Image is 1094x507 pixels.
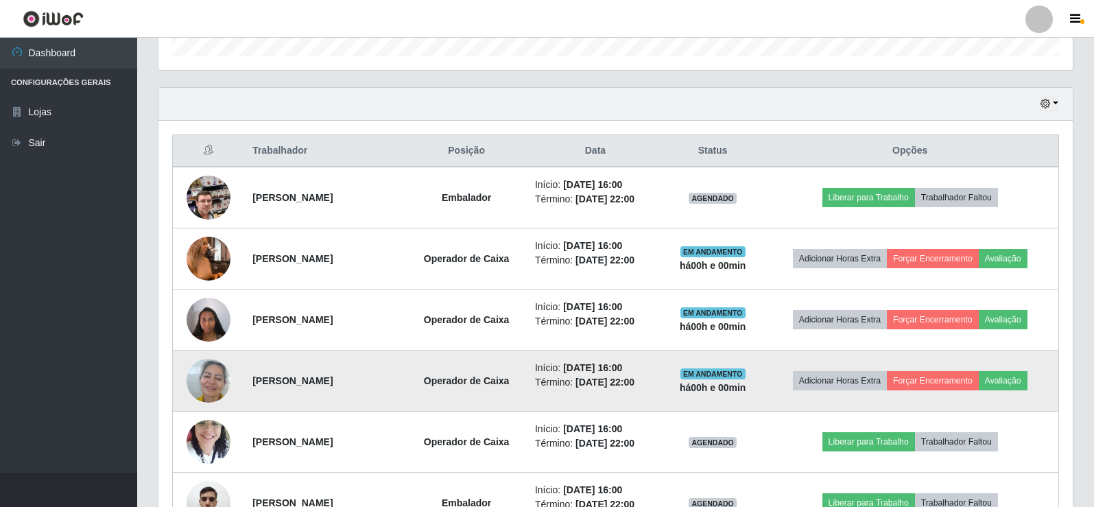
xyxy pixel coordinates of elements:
[187,158,230,237] img: 1699235527028.jpeg
[424,314,510,325] strong: Operador de Caixa
[680,307,746,318] span: EM ANDAMENTO
[979,310,1027,329] button: Avaliação
[535,436,656,451] li: Término:
[680,321,746,332] strong: há 00 h e 00 min
[680,382,746,393] strong: há 00 h e 00 min
[563,179,622,190] time: [DATE] 16:00
[535,361,656,375] li: Início:
[535,314,656,329] li: Término:
[563,362,622,373] time: [DATE] 16:00
[424,375,510,386] strong: Operador de Caixa
[575,438,634,449] time: [DATE] 22:00
[527,135,664,167] th: Data
[793,249,887,268] button: Adicionar Horas Extra
[442,192,491,203] strong: Embalador
[187,290,230,349] img: 1664803341239.jpeg
[424,253,510,264] strong: Operador de Caixa
[575,377,634,388] time: [DATE] 22:00
[575,316,634,327] time: [DATE] 22:00
[252,314,333,325] strong: [PERSON_NAME]
[252,253,333,264] strong: [PERSON_NAME]
[575,255,634,266] time: [DATE] 22:00
[535,483,656,497] li: Início:
[535,300,656,314] li: Início:
[406,135,527,167] th: Posição
[979,371,1027,390] button: Avaliação
[563,240,622,251] time: [DATE] 16:00
[887,371,979,390] button: Forçar Encerramento
[979,249,1027,268] button: Avaliação
[187,412,230,471] img: 1739952008601.jpeg
[535,239,656,253] li: Início:
[244,135,406,167] th: Trabalhador
[887,310,979,329] button: Forçar Encerramento
[822,432,915,451] button: Liberar para Trabalho
[252,436,333,447] strong: [PERSON_NAME]
[187,351,230,410] img: 1740160200761.jpeg
[23,10,84,27] img: CoreUI Logo
[680,246,746,257] span: EM ANDAMENTO
[664,135,761,167] th: Status
[915,188,998,207] button: Trabalhador Faltou
[535,422,656,436] li: Início:
[563,484,622,495] time: [DATE] 16:00
[535,178,656,192] li: Início:
[252,375,333,386] strong: [PERSON_NAME]
[563,301,622,312] time: [DATE] 16:00
[822,188,915,207] button: Liberar para Trabalho
[535,253,656,268] li: Término:
[689,193,737,204] span: AGENDADO
[915,432,998,451] button: Trabalhador Faltou
[689,437,737,448] span: AGENDADO
[887,249,979,268] button: Forçar Encerramento
[424,436,510,447] strong: Operador de Caixa
[793,310,887,329] button: Adicionar Horas Extra
[187,220,230,298] img: 1740599758812.jpeg
[680,260,746,271] strong: há 00 h e 00 min
[761,135,1058,167] th: Opções
[252,192,333,203] strong: [PERSON_NAME]
[575,193,634,204] time: [DATE] 22:00
[793,371,887,390] button: Adicionar Horas Extra
[563,423,622,434] time: [DATE] 16:00
[535,375,656,390] li: Término:
[680,368,746,379] span: EM ANDAMENTO
[535,192,656,207] li: Término:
